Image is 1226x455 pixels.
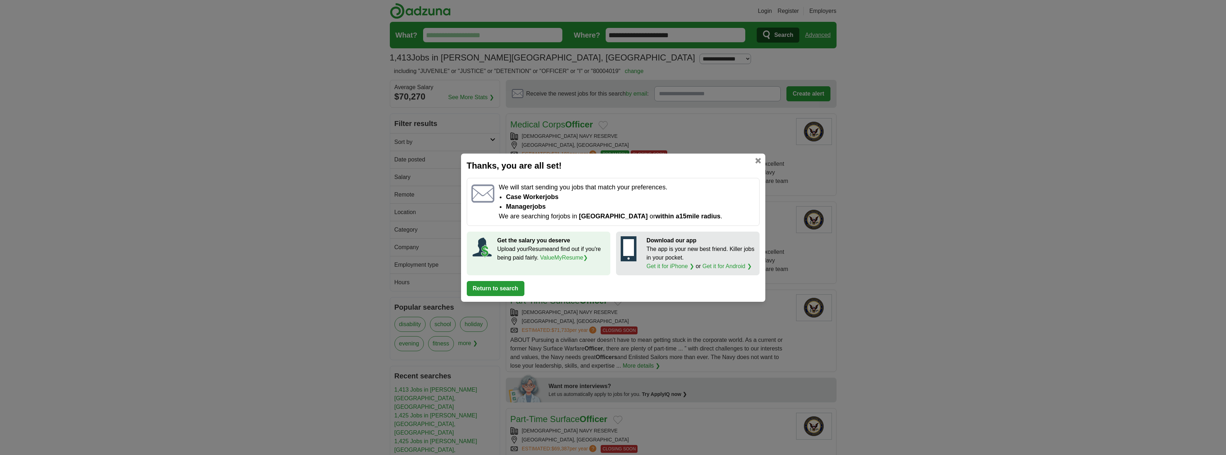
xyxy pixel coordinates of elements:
[499,212,755,221] p: We are searching for jobs in or .
[506,202,755,212] li: manager jobs
[497,236,606,245] p: Get the salary you deserve
[579,213,648,220] span: [GEOGRAPHIC_DATA]
[497,245,606,262] p: Upload your Resume and find out if you're being paid fairly.
[467,159,760,172] h2: Thanks, you are all set!
[702,263,752,269] a: Get it for Android ❯
[467,281,524,296] button: Return to search
[655,213,721,220] span: within a 15 mile radius
[646,236,755,245] p: Download our app
[499,183,755,192] p: We will start sending you jobs that match your preferences.
[540,255,588,261] a: ValueMyResume❯
[646,245,755,271] p: The app is your new best friend. Killer jobs in your pocket. or
[506,192,755,202] li: Case Worker jobs
[646,263,694,269] a: Get it for iPhone ❯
